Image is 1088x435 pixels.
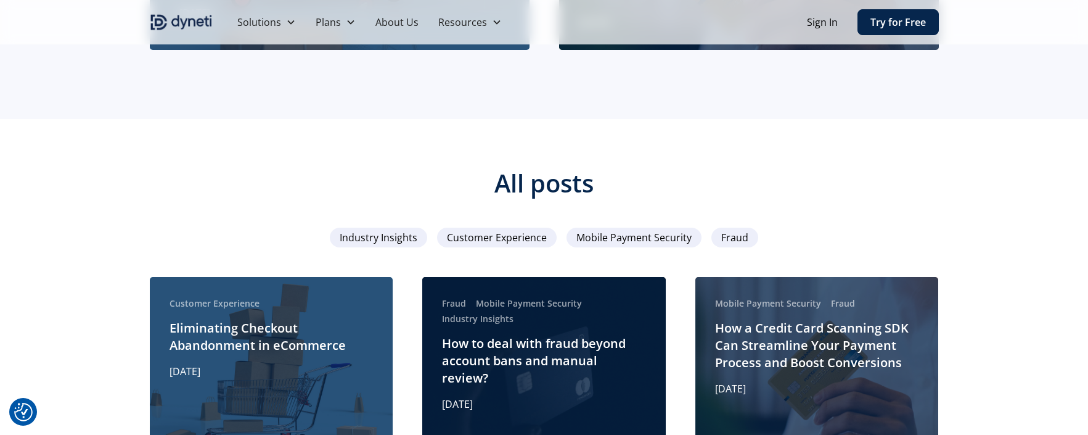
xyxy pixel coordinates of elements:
span: Customer Experience [447,230,547,245]
button: Consent Preferences [14,403,33,421]
div: Mobile Payment Security [715,297,821,310]
span: Mobile Payment Security [576,230,692,245]
span: Industry Insights [340,230,417,245]
div: Plans [316,15,341,30]
a: Try for Free [857,9,939,35]
p: [DATE] [715,381,746,396]
div: Mobile Payment Security [476,297,582,310]
div: Industry Insights [442,312,513,325]
h3: All posts [150,168,939,198]
div: Plans [306,10,366,35]
span: Fraud [721,230,748,245]
h2: How to deal with fraud beyond account bans and manual review? [442,335,646,387]
img: Revisit consent button [14,403,33,421]
form: Email Form [150,228,939,247]
h2: Eliminating Checkout Abandonment in eCommerce [170,320,374,354]
div: Fraud [442,297,466,310]
img: Dyneti indigo logo [150,12,213,32]
div: Solutions [237,15,281,30]
h2: How a Credit Card Scanning SDK Can Streamline Your Payment Process and Boost Conversions [715,320,919,371]
div: Resources [438,15,487,30]
div: Fraud [831,297,855,310]
a: Sign In [807,15,838,30]
div: Solutions [227,10,306,35]
a: home [150,12,213,32]
p: [DATE] [170,364,200,379]
p: [DATE] [442,397,473,412]
div: Customer Experience [170,297,260,310]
